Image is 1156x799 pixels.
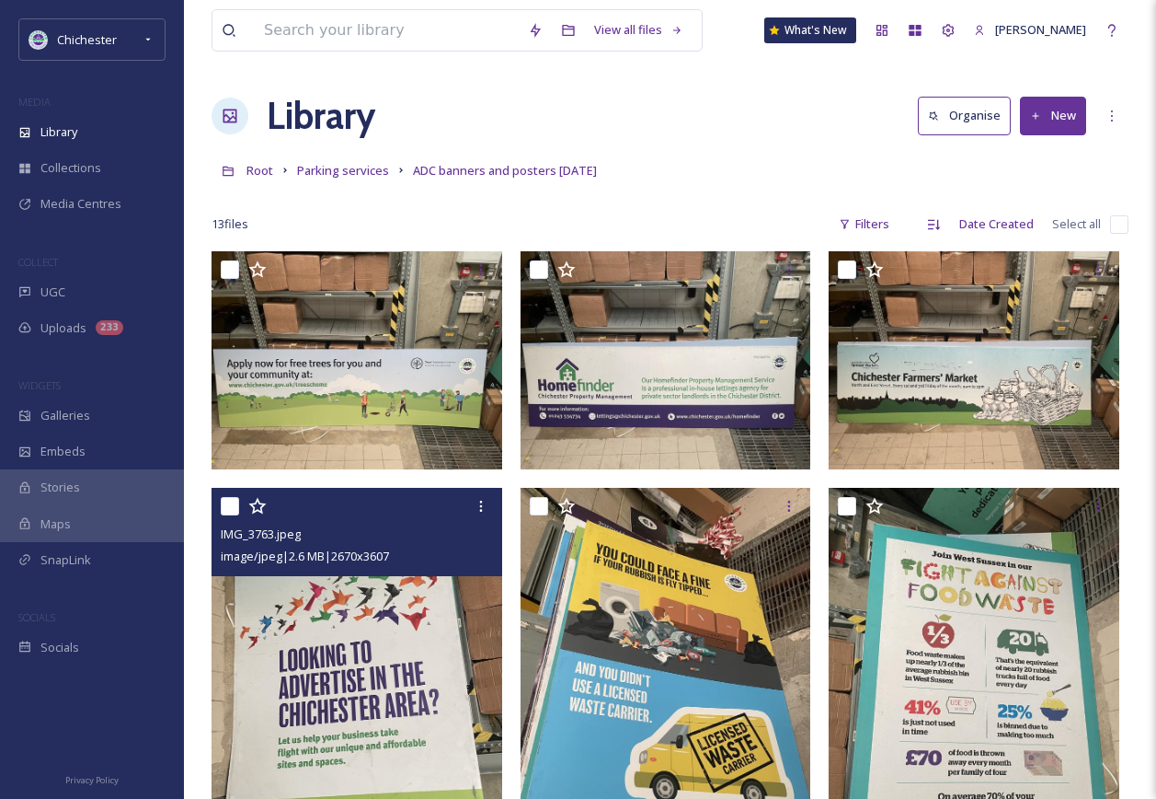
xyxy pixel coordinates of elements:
a: Organise [918,97,1020,134]
img: Logo_of_Chichester_District_Council.png [29,30,48,49]
a: Privacy Policy [65,768,119,790]
span: Embeds [40,443,86,460]
img: IMG_3760.jpeg [829,251,1119,469]
a: Root [246,159,273,181]
span: WIDGETS [18,378,61,392]
a: Parking services [297,159,389,181]
span: COLLECT [18,255,58,269]
div: Date Created [950,206,1043,242]
span: SOCIALS [18,610,55,624]
img: IMG_3758.jpeg [212,251,502,469]
a: View all files [585,12,692,48]
span: Maps [40,515,71,533]
input: Search your library [255,10,519,51]
span: image/jpeg | 2.6 MB | 2670 x 3607 [221,548,389,564]
div: Filters [830,206,898,242]
img: IMG_3759.jpeg [521,251,811,469]
span: IMG_3763.jpeg [221,526,301,542]
span: Parking services [297,162,389,179]
span: SnapLink [40,551,91,569]
a: What's New [764,17,856,43]
span: Select all [1052,215,1101,233]
a: [PERSON_NAME] [965,12,1095,48]
button: New [1020,97,1086,134]
button: Organise [918,97,1011,134]
span: [PERSON_NAME] [995,21,1086,38]
span: Chichester [57,31,117,48]
span: Media Centres [40,195,121,213]
span: MEDIA [18,95,51,109]
a: Library [267,88,375,144]
span: Uploads [40,319,86,337]
div: 233 [96,320,123,335]
span: Privacy Policy [65,774,119,786]
span: Socials [40,639,79,656]
span: ADC banners and posters [DATE] [413,162,597,179]
span: Library [40,123,77,141]
span: Stories [40,479,80,496]
span: Collections [40,159,101,177]
span: 13 file s [212,215,248,233]
span: Galleries [40,407,90,424]
span: UGC [40,284,65,301]
span: Root [246,162,273,179]
a: ADC banners and posters [DATE] [413,159,597,181]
